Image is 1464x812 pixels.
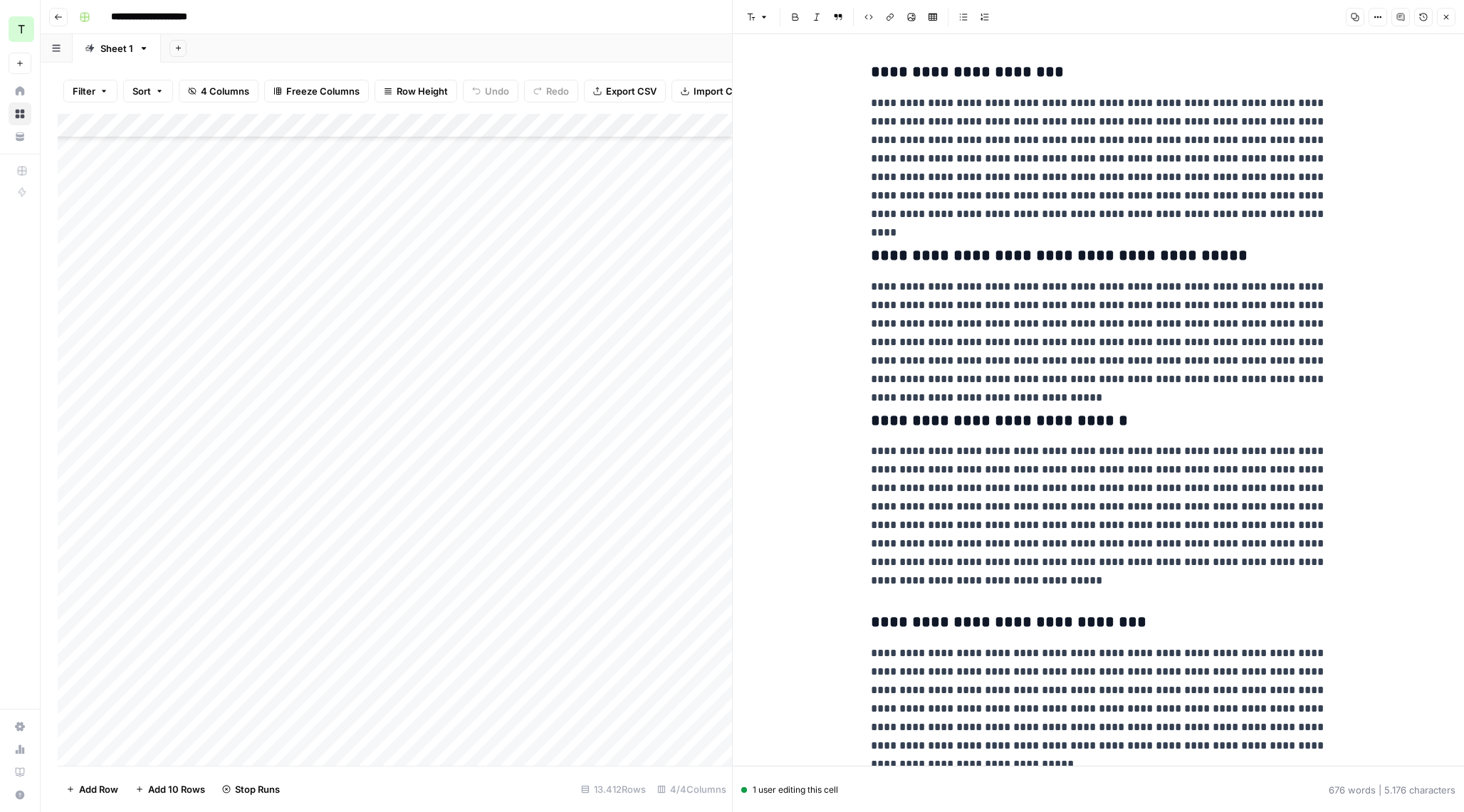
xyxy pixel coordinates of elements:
span: Redo [546,84,569,98]
span: Import CSV [694,84,745,98]
span: Add 10 Rows [148,782,205,796]
span: 4 Columns [201,84,249,98]
span: Filter [73,84,95,98]
span: Sort [132,84,151,98]
button: Help + Support [9,784,31,806]
a: Browse [9,102,31,125]
button: Filter [63,80,117,102]
div: 4/4 Columns [652,778,732,801]
a: Your Data [9,125,31,148]
div: 13.412 Rows [575,778,652,801]
button: Add Row [58,778,127,801]
button: Stop Runs [214,778,288,801]
span: Export CSV [606,84,657,98]
button: Export CSV [584,80,666,102]
button: 4 Columns [179,80,258,102]
span: Freeze Columns [286,84,360,98]
span: Add Row [79,782,118,796]
button: Undo [463,80,518,102]
span: Row Height [397,84,448,98]
button: Row Height [375,80,457,102]
span: Stop Runs [235,782,280,796]
a: Usage [9,738,31,761]
button: Sort [123,80,173,102]
div: 676 words | 5.176 characters [1329,783,1455,797]
a: Learning Hub [9,761,31,784]
a: Settings [9,715,31,738]
span: Undo [485,84,509,98]
button: Import CSV [671,80,754,102]
button: Add 10 Rows [127,778,214,801]
button: Redo [524,80,578,102]
div: 1 user editing this cell [741,784,838,796]
span: T [18,21,25,38]
div: Sheet 1 [100,41,133,56]
button: Freeze Columns [264,80,369,102]
a: Home [9,80,31,102]
button: Workspace: TY SEO Team [9,11,31,47]
a: Sheet 1 [73,34,161,63]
